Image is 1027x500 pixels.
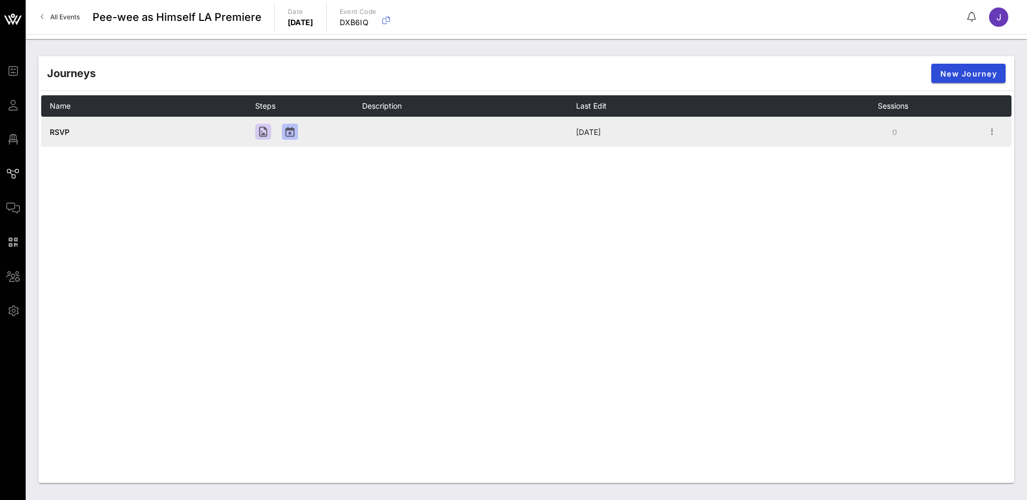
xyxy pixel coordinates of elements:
[41,95,255,117] th: Name: Not sorted. Activate to sort ascending.
[878,95,985,117] th: Sessions: Not sorted. Activate to sort ascending.
[997,12,1001,22] span: J
[50,13,80,21] span: All Events
[576,101,607,110] span: Last Edit
[34,9,86,26] a: All Events
[362,95,576,117] th: Description: Not sorted. Activate to sort ascending.
[340,17,377,28] p: DXB6IQ
[93,9,262,25] span: Pee-wee as Himself LA Premiere
[340,6,377,17] p: Event Code
[288,6,313,17] p: Date
[362,101,402,110] span: Description
[255,95,362,117] th: Steps
[989,7,1008,27] div: J
[255,101,275,110] span: Steps
[878,101,908,110] span: Sessions
[47,65,96,81] div: Journeys
[288,17,313,28] p: [DATE]
[931,64,1006,83] button: New Journey
[50,101,71,110] span: Name
[576,127,601,137] span: [DATE]
[940,69,997,78] span: New Journey
[50,127,70,137] a: RSVP
[576,95,878,117] th: Last Edit: Not sorted. Activate to sort ascending.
